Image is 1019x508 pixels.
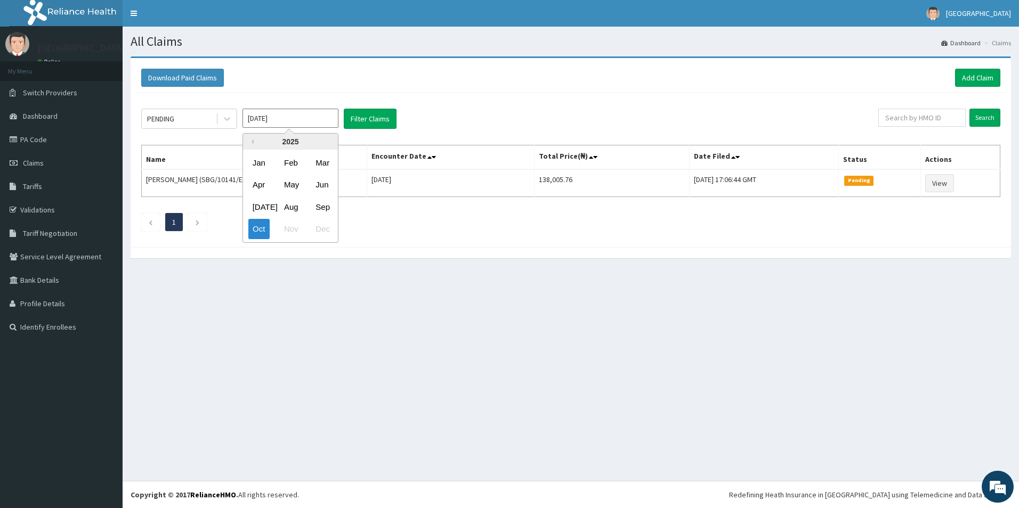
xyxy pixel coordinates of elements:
a: View [925,174,954,192]
td: 138,005.76 [534,169,689,197]
th: Actions [921,145,1000,170]
h1: All Claims [131,35,1011,48]
th: Name [142,145,367,170]
button: Filter Claims [344,109,397,129]
strong: Copyright © 2017 . [131,490,238,499]
a: Dashboard [941,38,981,47]
div: Chat with us now [55,60,179,73]
img: User Image [926,7,940,20]
div: Minimize live chat window [175,5,200,31]
span: We're online! [62,134,147,242]
input: Search by HMO ID [878,109,966,127]
th: Date Filed [689,145,839,170]
textarea: Type your message and hit 'Enter' [5,291,203,328]
div: Choose July 2025 [248,197,270,217]
td: [DATE] [367,169,534,197]
div: Choose February 2025 [280,153,301,173]
span: Dashboard [23,111,58,121]
th: Status [839,145,921,170]
span: Tariffs [23,182,42,191]
div: Choose May 2025 [280,175,301,195]
td: [PERSON_NAME] (SBG/10141/E) [142,169,367,197]
div: 2025 [243,134,338,150]
p: [GEOGRAPHIC_DATA] [37,43,125,53]
a: Next page [195,217,200,227]
input: Select Month and Year [242,109,338,128]
li: Claims [982,38,1011,47]
a: RelianceHMO [190,490,236,499]
div: Choose January 2025 [248,153,270,173]
span: Claims [23,158,44,168]
a: Add Claim [955,69,1000,87]
div: Choose August 2025 [280,197,301,217]
img: d_794563401_company_1708531726252_794563401 [20,53,43,80]
a: Online [37,58,63,65]
button: Download Paid Claims [141,69,224,87]
span: Pending [844,176,874,185]
span: [GEOGRAPHIC_DATA] [946,9,1011,18]
a: Previous page [148,217,153,227]
footer: All rights reserved. [123,481,1019,508]
td: [DATE] 17:06:44 GMT [689,169,839,197]
span: Switch Providers [23,88,77,97]
th: Encounter Date [367,145,534,170]
div: month 2025-10 [243,152,338,240]
a: Page 1 is your current page [172,217,176,227]
div: Choose March 2025 [311,153,333,173]
img: User Image [5,32,29,56]
div: Choose September 2025 [311,197,333,217]
div: Choose June 2025 [311,175,333,195]
th: Total Price(₦) [534,145,689,170]
div: Choose October 2025 [248,219,270,239]
div: PENDING [147,113,174,124]
input: Search [969,109,1000,127]
div: Redefining Heath Insurance in [GEOGRAPHIC_DATA] using Telemedicine and Data Science! [729,489,1011,500]
button: Previous Year [248,139,254,144]
div: Choose April 2025 [248,175,270,195]
span: Tariff Negotiation [23,228,77,238]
